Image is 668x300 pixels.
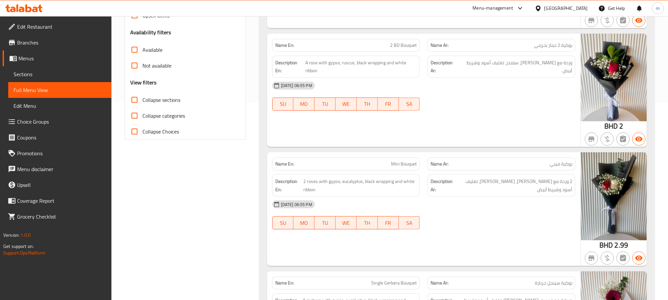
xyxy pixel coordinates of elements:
a: Edit Restaurant [3,19,111,35]
strong: Description En: [275,177,302,194]
span: Version: [3,231,19,239]
span: Grocery Checklist [17,213,106,221]
a: Coverage Report [3,193,111,209]
span: 2 وردة مع جيبسو، أوكالبتوس، تغليف أسود وشريط أبيض [455,177,572,194]
span: SA [402,218,417,228]
a: Menus [3,50,111,66]
span: SU [275,99,291,109]
span: 2.99 [615,239,628,252]
span: Collapse Choices [142,128,179,135]
button: MO [293,216,315,229]
span: Full Menu View [14,86,106,94]
a: Upsell [3,177,111,193]
span: BHD [604,120,618,133]
button: SU [272,216,294,229]
span: Collapse sections [142,96,180,104]
button: Not has choices [617,133,630,146]
span: Get support on: [3,242,34,251]
span: A rose with gypso, ruscus, black wrapping and white ribbon [305,59,417,75]
button: Available [632,133,646,146]
span: Coverage Report [17,197,106,205]
div: [GEOGRAPHIC_DATA] [544,5,588,12]
span: Sections [14,70,106,78]
span: m [656,5,660,12]
button: SA [399,216,420,229]
span: Not available [142,62,171,70]
span: TH [359,218,375,228]
strong: Description En: [275,59,304,75]
button: Purchased item [601,133,614,146]
h3: View filters [130,79,157,86]
button: FR [378,98,399,111]
span: FR [380,218,396,228]
button: WE [336,98,357,111]
button: TU [315,216,336,229]
a: Choice Groups [3,114,111,130]
span: Menu disclaimer [17,165,106,173]
button: Not branch specific item [585,133,598,146]
span: Collapse categories [142,112,185,120]
span: [DATE] 06:55 PM [278,201,315,208]
button: Not branch specific item [585,14,598,27]
span: [DATE] 06:55 PM [278,82,315,89]
div: Menu-management [473,4,513,12]
button: FR [378,216,399,229]
button: SA [399,98,420,111]
span: MO [296,99,312,109]
span: بوكية 2 دينار بحريني [534,42,572,49]
strong: Name En: [275,42,294,49]
a: Support.OpsPlatform [3,249,45,257]
strong: Name Ar: [431,42,448,49]
button: Not has choices [617,14,630,27]
button: TU [315,98,336,111]
span: Upsell items [142,12,169,19]
strong: Description Ar: [431,177,454,194]
span: 1.0.0 [20,231,31,239]
span: 2 [620,120,623,133]
span: SU [275,218,291,228]
span: BHD [599,239,613,252]
span: 2 roses with gypso, eucalyptus, black wrapping and white ribbon [303,177,417,194]
strong: Name En: [275,280,294,286]
button: Available [632,252,646,265]
span: بوكية سينجل جربارة [535,280,572,286]
span: TU [317,99,333,109]
span: TU [317,218,333,228]
a: Sections [8,66,111,82]
button: MO [293,98,315,111]
a: Branches [3,35,111,50]
button: Purchased item [601,252,614,265]
span: Menus [18,54,106,62]
button: Purchased item [601,14,614,27]
span: MO [296,218,312,228]
span: Choice Groups [17,118,106,126]
span: Single Gerbera Bouquet [371,280,417,286]
a: Grocery Checklist [3,209,111,225]
span: وردة مع جيبسو، سفندر، تغليف أسود وشريط أبيض [460,59,572,75]
button: Available [632,14,646,27]
button: Not branch specific item [585,252,598,265]
span: Mini Bouquet [391,161,417,167]
span: Upsell [17,181,106,189]
strong: Name En: [275,161,294,167]
span: WE [338,218,354,228]
button: SU [272,98,294,111]
span: Coupons [17,134,106,141]
strong: Description Ar: [431,59,458,75]
button: Not has choices [617,252,630,265]
a: Full Menu View [8,82,111,98]
img: 2_ROSES_WITH_GYPSOEUCALYP638912915891563144.jpg [581,152,647,240]
a: Edit Menu [8,98,111,114]
span: Branches [17,39,106,46]
button: WE [336,216,357,229]
span: WE [338,99,354,109]
span: Edit Restaurant [17,23,106,31]
span: TH [359,99,375,109]
button: TH [357,98,378,111]
a: Promotions [3,145,111,161]
span: Promotions [17,149,106,157]
button: TH [357,216,378,229]
a: Coupons [3,130,111,145]
span: Edit Menu [14,102,106,110]
a: Menu disclaimer [3,161,111,177]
